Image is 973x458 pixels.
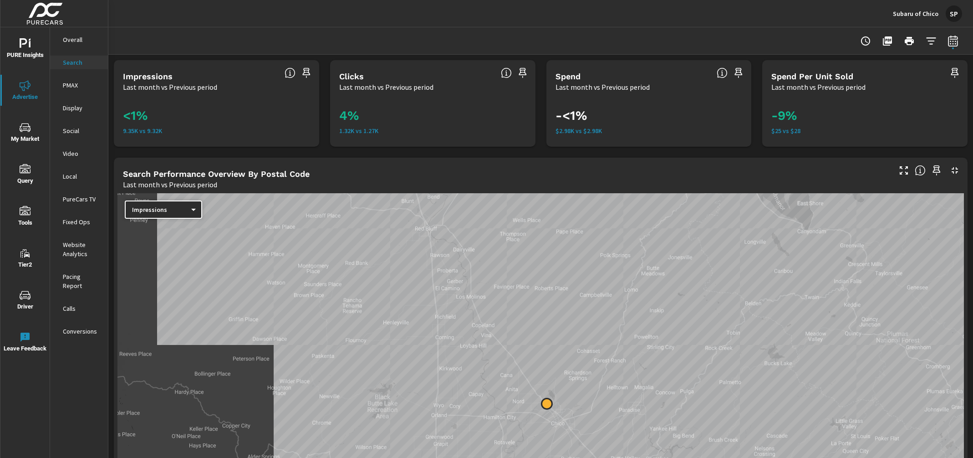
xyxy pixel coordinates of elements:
[3,332,47,354] span: Leave Feedback
[63,304,101,313] p: Calls
[63,58,101,67] p: Search
[132,206,188,214] p: Impressions
[339,72,364,81] h5: Clicks
[3,80,47,103] span: Advertise
[555,127,743,134] p: $2,978 vs $2,979
[123,82,217,93] p: Last month vs Previous period
[123,72,173,81] h5: Impressions
[63,240,101,258] p: Website Analytics
[63,217,101,226] p: Fixed Ops
[50,78,108,92] div: PMAX
[50,215,108,229] div: Fixed Ops
[63,126,101,135] p: Social
[501,67,512,78] span: The number of times an ad was clicked by a consumer.
[123,169,310,179] h5: Search Performance Overview By Postal Code
[3,122,47,144] span: My Market
[50,56,108,69] div: Search
[50,270,108,293] div: Pacing Report
[771,82,866,93] p: Last month vs Previous period
[63,103,101,113] p: Display
[50,147,108,160] div: Video
[50,124,108,138] div: Social
[339,127,526,134] p: 1,322 vs 1,274
[63,327,101,336] p: Conversions
[3,248,47,270] span: Tier2
[0,27,50,363] div: nav menu
[63,149,101,158] p: Video
[915,165,926,176] span: Understand Search performance data by postal code. Individual postal codes can be selected and ex...
[944,32,962,50] button: Select Date Range
[515,66,530,80] span: Save this to your personalized report
[555,108,743,124] h3: -<1%
[3,164,47,186] span: Query
[339,108,526,124] h3: 4%
[50,192,108,206] div: PureCars TV
[878,32,897,50] button: "Export Report to PDF"
[946,5,962,22] div: SP
[555,82,650,93] p: Last month vs Previous period
[50,324,108,338] div: Conversions
[948,66,962,80] span: Save this to your personalized report
[771,127,958,134] p: $25 vs $28
[50,170,108,183] div: Local
[63,272,101,290] p: Pacing Report
[125,206,195,214] div: Impressions
[123,179,217,190] p: Last month vs Previous period
[3,290,47,312] span: Driver
[339,82,433,93] p: Last month vs Previous period
[771,108,958,124] h3: -9%
[63,195,101,204] p: PureCars TV
[123,108,310,124] h3: <1%
[50,238,108,261] div: Website Analytics
[897,163,911,178] button: Make Fullscreen
[299,66,314,80] span: Save this to your personalized report
[285,67,295,78] span: The number of times an ad was shown on your behalf.
[63,172,101,181] p: Local
[771,72,853,81] h5: Spend Per Unit Sold
[123,127,310,134] p: 9,347 vs 9,316
[50,33,108,46] div: Overall
[3,206,47,228] span: Tools
[717,67,728,78] span: The amount of money spent on advertising during the period.
[893,10,938,18] p: Subaru of Chico
[731,66,746,80] span: Save this to your personalized report
[3,38,47,61] span: PURE Insights
[922,32,940,50] button: Apply Filters
[929,163,944,178] span: Save this to your personalized report
[50,302,108,315] div: Calls
[63,81,101,90] p: PMAX
[50,101,108,115] div: Display
[63,35,101,44] p: Overall
[555,72,581,81] h5: Spend
[948,163,962,178] button: Minimize Widget
[900,32,918,50] button: Print Report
